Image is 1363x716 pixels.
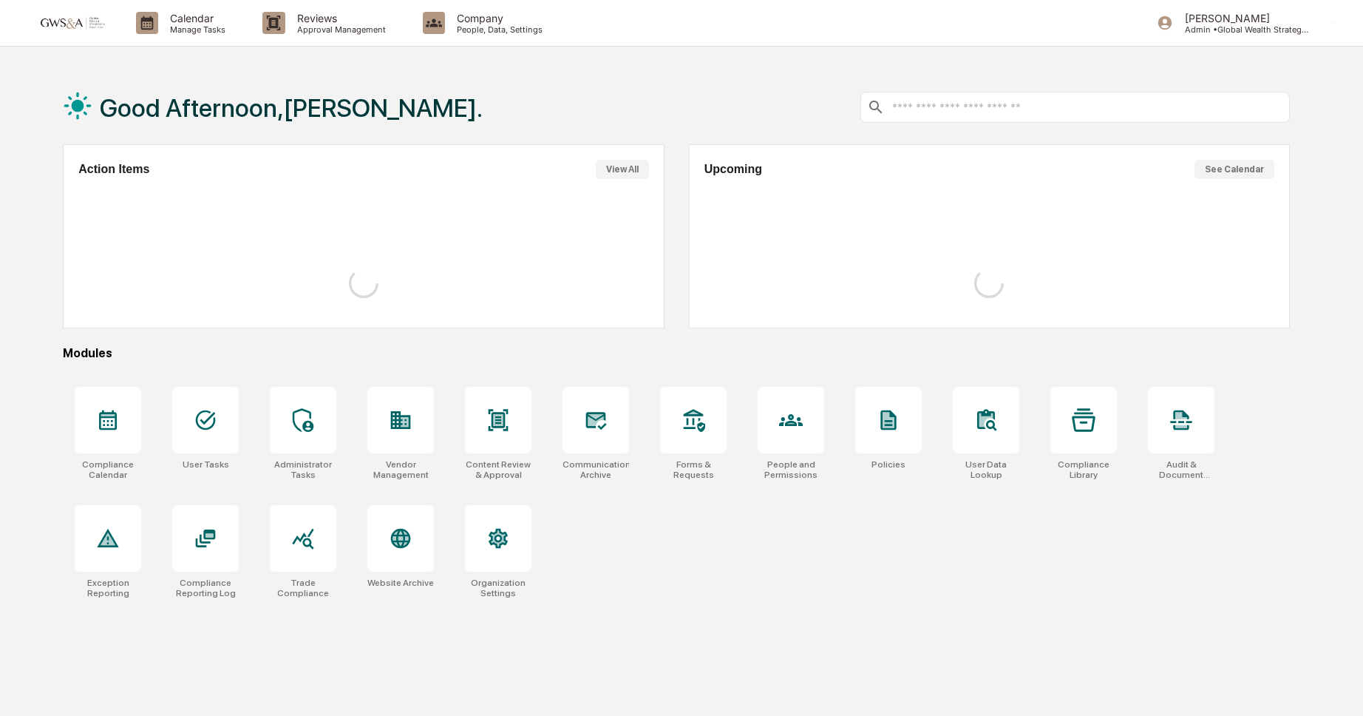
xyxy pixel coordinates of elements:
div: Forms & Requests [660,459,727,480]
p: Calendar [158,12,233,24]
div: People and Permissions [758,459,824,480]
p: Admin • Global Wealth Strategies Associates [1173,24,1311,35]
div: Modules [63,346,1290,360]
p: Reviews [285,12,393,24]
p: Manage Tasks [158,24,233,35]
div: Website Archive [367,578,434,588]
div: Communications Archive [562,459,629,480]
div: Policies [871,459,905,470]
div: Content Review & Approval [465,459,531,480]
img: logo [35,16,106,30]
div: Organization Settings [465,578,531,598]
div: Administrator Tasks [270,459,336,480]
div: Compliance Calendar [75,459,141,480]
div: User Data Lookup [953,459,1019,480]
div: Exception Reporting [75,578,141,598]
p: People, Data, Settings [445,24,550,35]
h2: Upcoming [704,163,762,176]
p: Company [445,12,550,24]
div: Audit & Document Logs [1148,459,1214,480]
button: See Calendar [1194,160,1274,179]
div: User Tasks [183,459,229,470]
div: Compliance Reporting Log [172,578,239,598]
p: [PERSON_NAME] [1173,12,1311,24]
p: Approval Management [285,24,393,35]
h2: Action Items [78,163,149,176]
div: Trade Compliance [270,578,336,598]
h1: Good Afternoon,[PERSON_NAME]. [100,93,483,123]
div: Compliance Library [1050,459,1117,480]
div: Vendor Management [367,459,434,480]
button: View All [596,160,649,179]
